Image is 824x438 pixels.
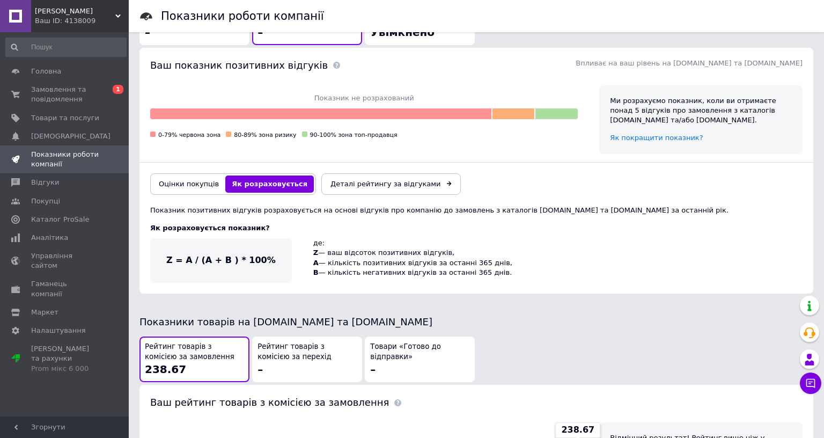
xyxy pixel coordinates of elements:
span: Товари та послуги [31,113,99,123]
div: — ваш відсоток позитивних відгуків, [313,248,512,258]
a: Деталі рейтингу за відгуками [321,173,461,195]
span: Z = A / (A + B ) * 100% [166,255,276,265]
input: Пошук [5,38,127,57]
span: – [257,26,263,39]
span: Покупці [31,196,60,206]
span: Відгуки [31,178,59,187]
span: Впливає на ваш рівень на [DOMAIN_NAME] та [DOMAIN_NAME] [576,59,803,67]
span: Увімкнено [370,26,435,39]
span: Ваш показник позитивних відгуків [150,60,328,71]
div: Ми розрахуємо показник, коли ви отримаєте понад 5 відгуків про замовлення з каталогів [DOMAIN_NAM... [610,96,792,126]
span: – [370,363,376,376]
span: Гаманець компанії [31,279,99,298]
span: 90-100% зона топ-продавця [310,132,398,138]
span: Показники товарів на [DOMAIN_NAME] та [DOMAIN_NAME] [139,316,432,327]
span: 0-79% червона зона [158,132,220,138]
span: Замовлення та повідомлення [31,85,99,104]
span: 1 [113,85,123,94]
span: – [257,363,263,376]
button: Товари «Готово до відправки»– [365,337,475,382]
span: [DEMOGRAPHIC_DATA] [31,132,111,141]
span: 238.67 [145,363,186,376]
span: Товари «Готово до відправки» [370,342,469,362]
button: Оцінки покупців [152,176,225,193]
span: Каталог ProSale [31,215,89,224]
span: – [145,26,150,39]
span: [PERSON_NAME] та рахунки [31,344,99,374]
span: Головна [31,67,61,76]
button: Як розраховується [225,176,314,193]
span: ФОП Сазоненко В.М. [35,6,115,16]
span: Ваш рейтинг товарів з комісією за замовлення [150,397,389,408]
span: A [313,259,319,267]
span: Маркет [31,308,58,317]
span: Z [313,249,318,257]
span: Управління сайтом [31,251,99,271]
span: Рейтинг товарів з комісією за перехід [257,342,357,362]
button: Рейтинг товарів з комісією за перехід– [252,337,362,382]
h1: Показники роботи компанії [161,10,324,23]
span: 238.67 [561,424,594,436]
a: Як покращити показник? [610,134,703,142]
span: 80-89% зона ризику [234,132,296,138]
div: Prom мікс 6 000 [31,364,99,374]
span: Показник не розрахований [150,93,578,103]
span: Аналітика [31,233,68,243]
div: — кількість позитивних відгуків за останні 365 днів, [313,258,512,268]
button: Чат з покупцем [800,373,821,394]
span: Налаштування [31,326,86,335]
span: Показник позитивних відгуків розраховується на основі відгуків про компанію до замовлень з катало... [150,206,729,214]
button: Рейтинг товарів з комісією за замовлення238.67 [139,337,249,382]
span: Показники роботи компанії [31,150,99,169]
span: B [313,268,319,276]
span: Рейтинг товарів з комісією за замовлення [145,342,244,362]
div: — кількість негативних відгуків за останні 365 днів. [313,268,512,278]
span: Як розраховується показник? [150,224,270,232]
span: де: [313,239,325,247]
div: Ваш ID: 4138009 [35,16,129,26]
